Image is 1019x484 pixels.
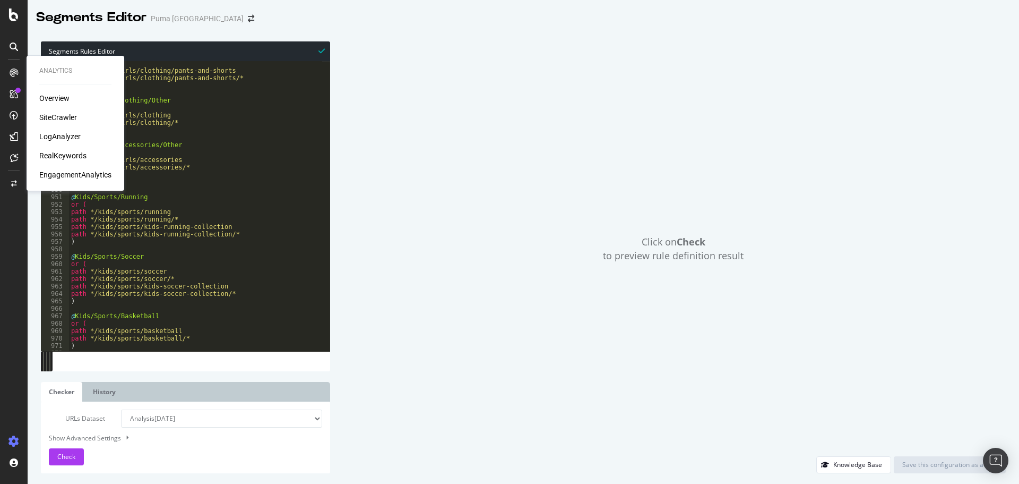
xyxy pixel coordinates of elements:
a: EngagementAnalytics [39,169,111,180]
div: 970 [41,335,69,342]
div: 965 [41,298,69,305]
div: Knowledge Base [833,460,882,469]
div: 954 [41,216,69,223]
a: LogAnalyzer [39,131,81,142]
div: 961 [41,268,69,275]
span: Syntax is valid [318,46,325,56]
a: SiteCrawler [39,112,77,123]
a: Knowledge Base [816,460,891,469]
span: Click on to preview rule definition result [603,235,744,262]
div: 962 [41,275,69,283]
div: 957 [41,238,69,245]
div: Analytics [39,66,111,75]
div: 960 [41,260,69,268]
div: Show Advanced Settings [41,433,314,443]
div: Save this configuration as active [902,460,997,469]
div: 956 [41,231,69,238]
a: Checker [41,382,82,402]
div: 958 [41,245,69,253]
div: 964 [41,290,69,298]
div: 963 [41,283,69,290]
a: History [85,382,124,402]
div: 971 [41,342,69,350]
div: 968 [41,320,69,327]
div: 969 [41,327,69,335]
label: URLs Dataset [41,410,113,428]
button: Knowledge Base [816,456,891,473]
a: Overview [39,93,70,104]
div: 955 [41,223,69,231]
div: Segments Editor [36,9,146,27]
button: Check [49,448,84,465]
div: 953 [41,208,69,216]
div: 967 [41,312,69,320]
div: Open Intercom Messenger [983,448,1008,473]
strong: Check [677,235,705,248]
div: Puma [GEOGRAPHIC_DATA] [151,13,244,24]
div: arrow-right-arrow-left [248,15,254,22]
div: 972 [41,350,69,357]
span: Check [57,452,75,461]
button: Save this configuration as active [894,456,1006,473]
a: RealKeywords [39,150,87,161]
div: Segments Rules Editor [41,41,330,61]
div: 952 [41,201,69,208]
div: 966 [41,305,69,312]
div: 959 [41,253,69,260]
div: 951 [41,193,69,201]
